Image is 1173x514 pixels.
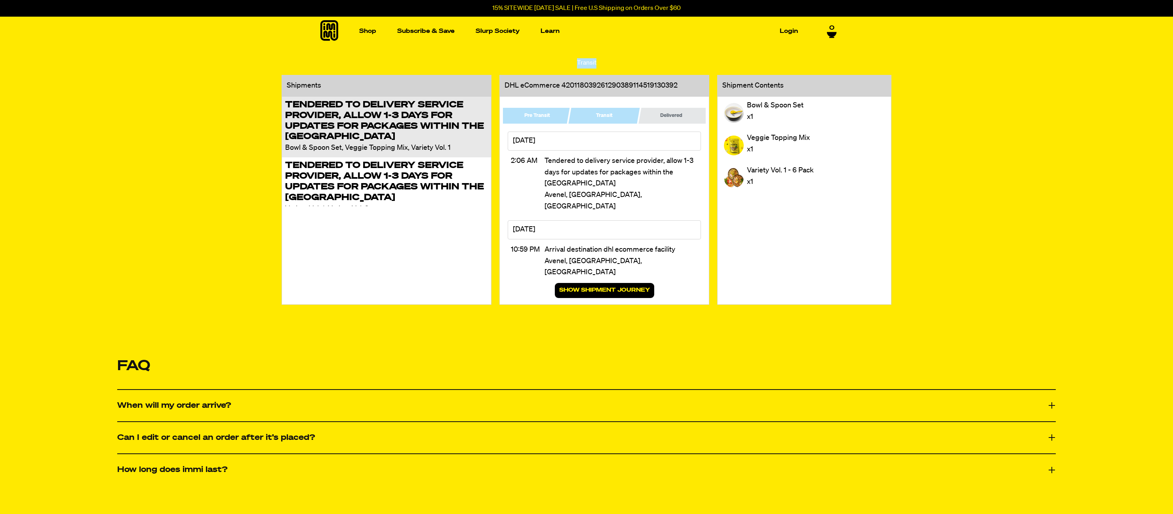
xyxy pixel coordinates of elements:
[747,176,753,188] div: x 1
[562,82,678,89] a: 420118039261290389114519130392
[511,154,545,212] div: 2:06 AM
[747,100,804,111] div: Bowl & Spoon Set
[747,165,814,176] div: Variety Vol. 1 - 6 Pack
[724,168,744,188] img: Variety Vol. 1 - 6 Pack
[777,25,801,37] a: Login
[555,283,654,298] button: Show shipment journey
[394,25,458,37] a: Subscribe & Save
[117,398,1056,413] button: When will my order arrive?
[577,58,596,69] div: Transit
[827,25,837,38] a: 0
[660,111,682,120] span: Delivered
[545,155,698,189] div: Tendered to delivery service provider, allow 1-3 days for updates for packages within the [GEOGRA...
[747,132,810,144] div: Veggie Topping Mix
[545,189,698,212] span: Avenel, [GEOGRAPHIC_DATA], [GEOGRAPHIC_DATA]
[596,111,613,120] span: Transit
[282,75,491,97] section: Shipments
[524,111,550,120] span: Pre Transit
[724,136,744,155] img: Veggie Topping Mix
[472,25,523,37] a: Slurp Society
[511,243,545,278] div: 10:59 PM
[747,144,753,155] div: x 1
[513,224,535,235] span: [DATE]
[285,100,488,143] h4: Tendered to delivery service provider, allow 1-3 days for updates for packages within the [GEOGRA...
[537,25,563,37] a: Learn
[4,478,84,510] iframe: Marketing Popup
[356,17,801,46] nav: Main navigation
[545,244,698,256] div: Arrival destination dhl ecommerce facility
[285,203,468,215] span: Variety Vol. 1, Variety Vol. 2
[285,161,488,203] h4: Tendered to delivery service provider, allow 1-3 days for updates for packages within the [GEOGRA...
[492,5,681,12] p: 15% SITEWIDE [DATE] SALE | Free U.S Shipping on Orders Over $60
[505,82,562,89] span: DHL eCommerce
[117,430,1056,445] button: Can I edit or cancel an order after it’s placed?
[356,25,379,37] a: Shop
[513,135,535,147] span: [DATE]
[545,256,698,279] span: Avenel, [GEOGRAPHIC_DATA], [GEOGRAPHIC_DATA]
[718,75,891,97] section: Shipment Contents
[117,462,1056,477] button: How long does immi last?
[117,344,1056,389] h2: FAQ
[747,111,753,123] div: x 1
[829,25,834,32] span: 0
[285,142,468,154] span: Bowl & Spoon Set, Veggie Topping Mix, Variety Vol. 1
[724,103,744,123] img: Bowl & Spoon Set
